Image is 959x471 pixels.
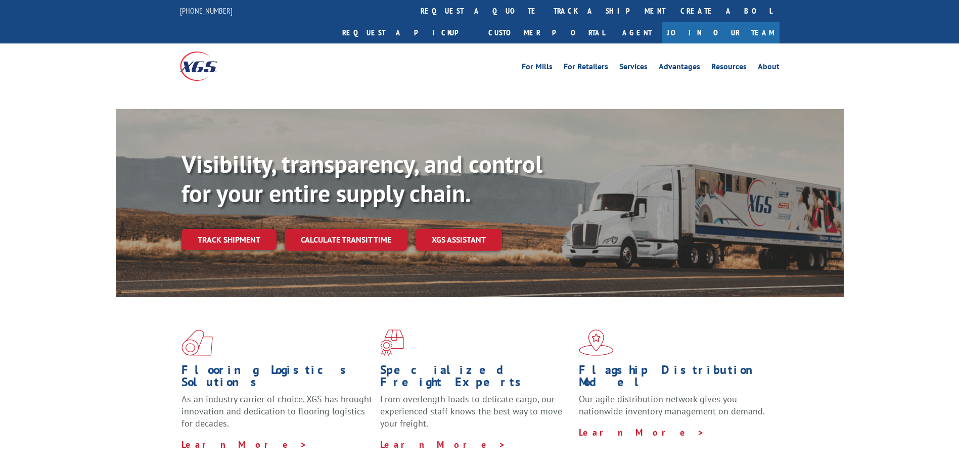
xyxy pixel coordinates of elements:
[662,22,780,43] a: Join Our Team
[181,229,277,250] a: Track shipment
[181,393,372,429] span: As an industry carrier of choice, XGS has brought innovation and dedication to flooring logistics...
[416,229,502,251] a: XGS ASSISTANT
[181,148,542,209] b: Visibility, transparency, and control for your entire supply chain.
[481,22,612,43] a: Customer Portal
[564,63,608,74] a: For Retailers
[579,393,765,417] span: Our agile distribution network gives you nationwide inventory management on demand.
[181,329,213,356] img: xgs-icon-total-supply-chain-intelligence-red
[711,63,747,74] a: Resources
[612,22,662,43] a: Agent
[380,393,571,438] p: From overlength loads to delicate cargo, our experienced staff knows the best way to move your fr...
[758,63,780,74] a: About
[335,22,481,43] a: Request a pickup
[522,63,553,74] a: For Mills
[619,63,648,74] a: Services
[380,329,404,356] img: xgs-icon-focused-on-flooring-red
[579,329,614,356] img: xgs-icon-flagship-distribution-model-red
[579,427,705,438] a: Learn More >
[659,63,700,74] a: Advantages
[579,364,770,393] h1: Flagship Distribution Model
[380,439,506,450] a: Learn More >
[285,229,407,251] a: Calculate transit time
[181,439,307,450] a: Learn More >
[181,364,373,393] h1: Flooring Logistics Solutions
[380,364,571,393] h1: Specialized Freight Experts
[180,6,233,16] a: [PHONE_NUMBER]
